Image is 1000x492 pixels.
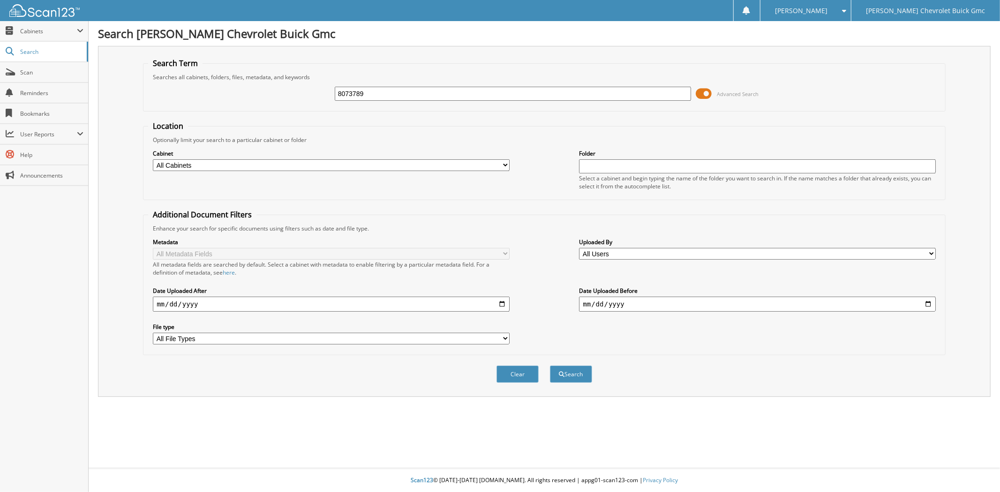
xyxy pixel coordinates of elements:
[153,261,509,276] div: All metadata fields are searched by default. Select a cabinet with metadata to enable filtering b...
[717,90,759,97] span: Advanced Search
[153,149,509,157] label: Cabinet
[153,297,509,312] input: start
[20,151,83,159] span: Help
[579,149,935,157] label: Folder
[148,224,940,232] div: Enhance your search for specific documents using filters such as date and file type.
[153,287,509,295] label: Date Uploaded After
[148,209,256,220] legend: Additional Document Filters
[953,447,1000,492] iframe: Chat Widget
[9,4,80,17] img: scan123-logo-white.svg
[148,73,940,81] div: Searches all cabinets, folders, files, metadata, and keywords
[223,268,235,276] a: here
[20,89,83,97] span: Reminders
[20,48,82,56] span: Search
[579,287,935,295] label: Date Uploaded Before
[153,238,509,246] label: Metadata
[775,8,827,14] span: [PERSON_NAME]
[148,121,188,131] legend: Location
[20,171,83,179] span: Announcements
[89,469,1000,492] div: © [DATE]-[DATE] [DOMAIN_NAME]. All rights reserved | appg01-scan123-com |
[866,8,985,14] span: [PERSON_NAME] Chevrolet Buick Gmc
[579,297,935,312] input: end
[550,365,592,383] button: Search
[579,174,935,190] div: Select a cabinet and begin typing the name of the folder you want to search in. If the name match...
[20,68,83,76] span: Scan
[98,26,991,41] h1: Search [PERSON_NAME] Chevrolet Buick Gmc
[20,110,83,118] span: Bookmarks
[579,238,935,246] label: Uploaded By
[148,136,940,144] div: Optionally limit your search to a particular cabinet or folder
[20,27,77,35] span: Cabinets
[153,323,509,331] label: File type
[496,365,539,383] button: Clear
[643,476,678,484] a: Privacy Policy
[148,58,203,68] legend: Search Term
[411,476,433,484] span: Scan123
[20,130,77,138] span: User Reports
